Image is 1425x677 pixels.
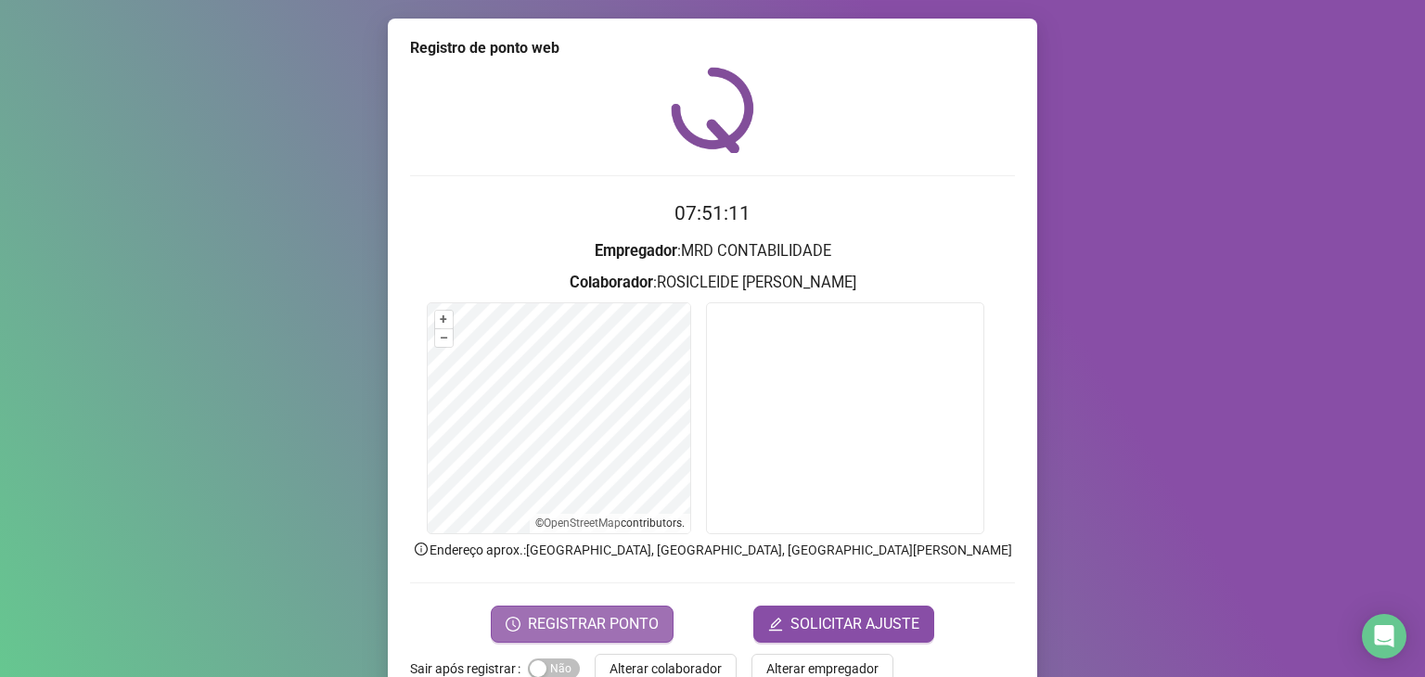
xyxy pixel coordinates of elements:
[1362,614,1406,658] div: Open Intercom Messenger
[528,613,659,635] span: REGISTRAR PONTO
[413,541,430,557] span: info-circle
[674,202,751,224] time: 07:51:11
[506,617,520,632] span: clock-circle
[570,274,653,291] strong: Colaborador
[410,37,1015,59] div: Registro de ponto web
[535,517,685,530] li: © contributors.
[410,271,1015,295] h3: : ROSICLEIDE [PERSON_NAME]
[410,540,1015,560] p: Endereço aprox. : [GEOGRAPHIC_DATA], [GEOGRAPHIC_DATA], [GEOGRAPHIC_DATA][PERSON_NAME]
[435,311,453,328] button: +
[790,613,919,635] span: SOLICITAR AJUSTE
[544,517,621,530] a: OpenStreetMap
[491,606,674,643] button: REGISTRAR PONTO
[410,239,1015,263] h3: : MRD CONTABILIDADE
[435,329,453,347] button: –
[753,606,934,643] button: editSOLICITAR AJUSTE
[595,242,677,260] strong: Empregador
[768,617,783,632] span: edit
[671,67,754,153] img: QRPoint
